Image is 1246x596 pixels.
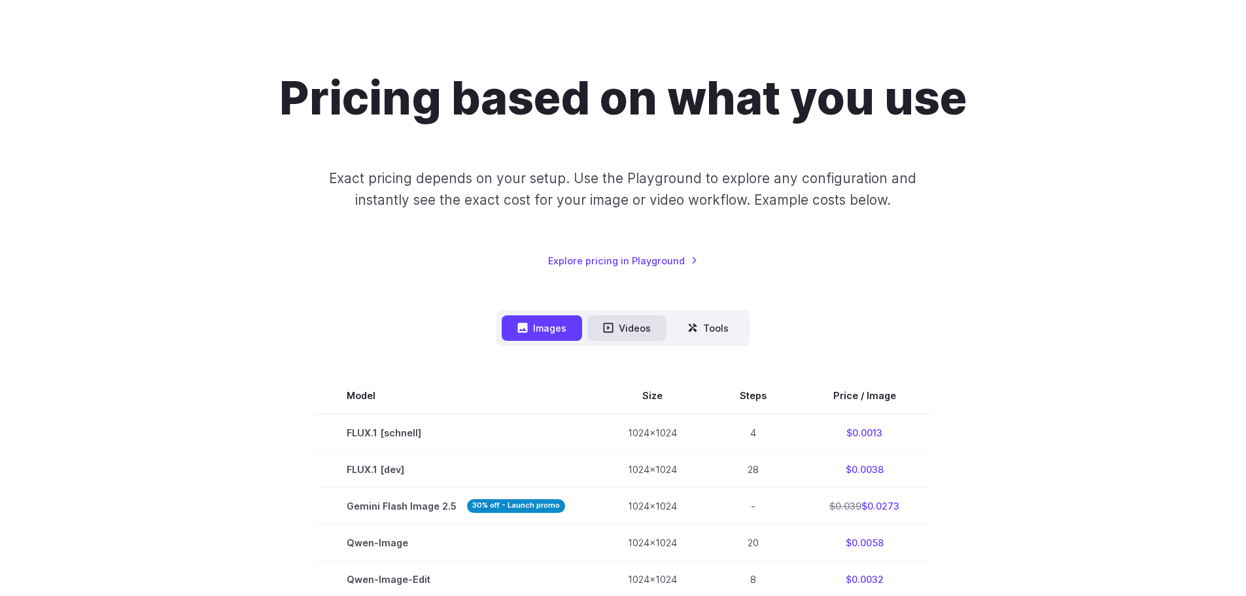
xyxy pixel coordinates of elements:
td: 1024x1024 [597,414,708,451]
td: $0.0038 [798,451,931,487]
td: 1024x1024 [597,524,708,561]
button: Videos [587,315,666,341]
button: Tools [672,315,744,341]
th: Price / Image [798,377,931,414]
span: Gemini Flash Image 2.5 [347,499,565,514]
td: 1024x1024 [597,451,708,487]
button: Images [502,315,582,341]
a: Explore pricing in Playground [548,253,698,268]
th: Model [315,377,597,414]
td: 20 [708,524,798,561]
th: Steps [708,377,798,414]
td: $0.0273 [798,487,931,524]
td: 4 [708,414,798,451]
td: FLUX.1 [schnell] [315,414,597,451]
td: - [708,487,798,524]
td: 1024x1024 [597,487,708,524]
p: Exact pricing depends on your setup. Use the Playground to explore any configuration and instantl... [304,167,941,211]
s: $0.039 [829,500,861,512]
td: 28 [708,451,798,487]
td: FLUX.1 [dev] [315,451,597,487]
td: $0.0013 [798,414,931,451]
strong: 30% off - Launch promo [467,499,565,513]
th: Size [597,377,708,414]
h1: Pricing based on what you use [279,71,967,126]
td: Qwen-Image [315,524,597,561]
td: $0.0058 [798,524,931,561]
